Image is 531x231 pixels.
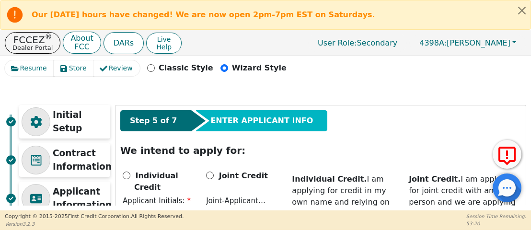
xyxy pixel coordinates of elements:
button: Store [54,60,94,76]
p: Copyright © 2015- 2025 First Credit Corporation. [5,213,184,221]
button: Report Error to FCC [493,140,521,169]
span: [PERSON_NAME] [419,38,510,47]
p: Applicant Information [53,185,112,212]
b: Joint Credit [219,171,268,180]
span: Joint-Applicant Initials: [206,196,265,216]
button: Close alert [513,0,531,20]
p: Secondary [308,34,407,52]
p: Session Time Remaining: [466,213,526,220]
span: 4398A: [419,38,447,47]
button: DARs [104,32,144,54]
p: Initial Setup [53,108,108,135]
span: All Rights Reserved. [131,213,184,219]
button: Resume [5,60,54,76]
strong: Individual Credit. [292,174,367,184]
button: LiveHelp [146,33,182,54]
button: 4398A:[PERSON_NAME] [409,35,526,50]
p: Classic Style [159,62,213,74]
span: Step 5 of 7 [130,115,177,127]
button: FCCEZ®Dealer Portal [5,32,60,54]
p: FCCEZ [12,35,53,45]
p: FCC [70,43,93,51]
p: Dealer Portal [12,45,53,51]
p: Version 3.2.3 [5,220,184,228]
button: AboutFCC [63,32,101,54]
strong: Joint Credit. [409,174,461,184]
span: Live [156,35,172,43]
button: Review [93,60,140,76]
a: User Role:Secondary [308,34,407,52]
span: Review [109,63,133,73]
p: Contract Information [53,147,112,173]
div: Applicant Information [19,182,110,215]
p: 53:20 [466,220,526,227]
sup: ® [45,33,52,41]
p: About [70,35,93,42]
div: Initial Setup [19,105,110,139]
span: Help [156,43,172,51]
span: Resume [20,63,47,73]
span: ENTER APPLICANT INFO [210,115,313,127]
div: Contract Information [19,143,110,177]
span: Applicant Initials: [123,196,191,205]
p: We intend to apply for: [120,143,521,158]
span: User Role : [318,38,357,47]
p: Wizard Style [232,62,287,74]
b: Our [DATE] hours have changed! We are now open 2pm-7pm EST on Saturdays. [32,10,375,19]
span: Store [69,63,87,73]
b: Individual Credit [134,171,178,191]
